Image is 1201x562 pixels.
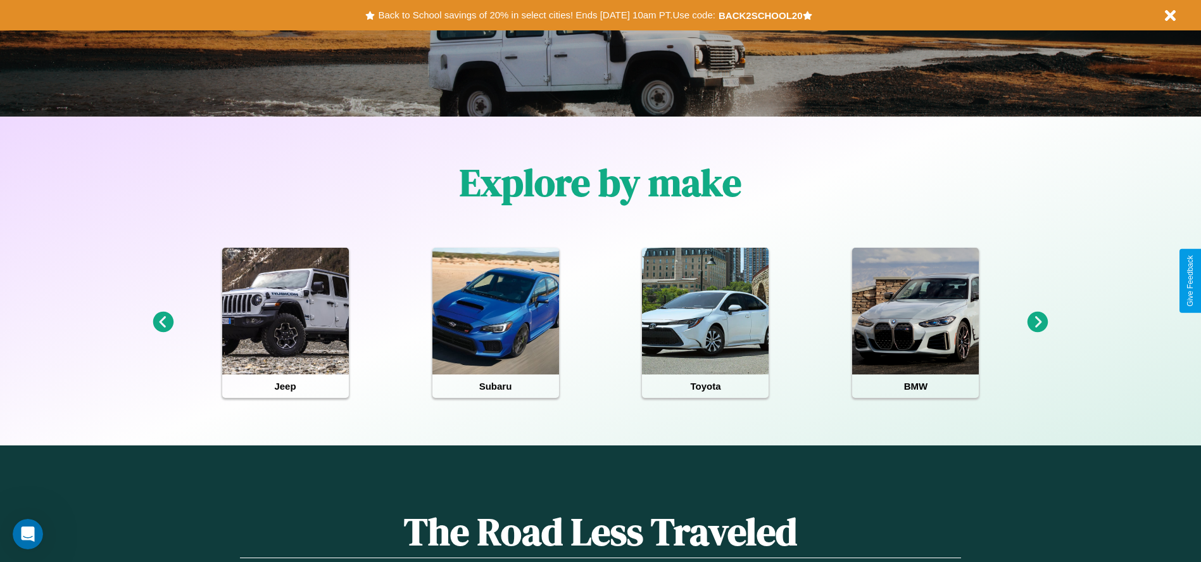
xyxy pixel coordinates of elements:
iframe: Intercom live chat [13,519,43,549]
h4: BMW [852,374,979,398]
h4: Subaru [432,374,559,398]
div: Give Feedback [1186,255,1195,307]
h1: The Road Less Traveled [240,506,960,558]
h4: Jeep [222,374,349,398]
h1: Explore by make [460,156,741,208]
b: BACK2SCHOOL20 [719,10,803,21]
h4: Toyota [642,374,769,398]
button: Back to School savings of 20% in select cities! Ends [DATE] 10am PT.Use code: [375,6,718,24]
